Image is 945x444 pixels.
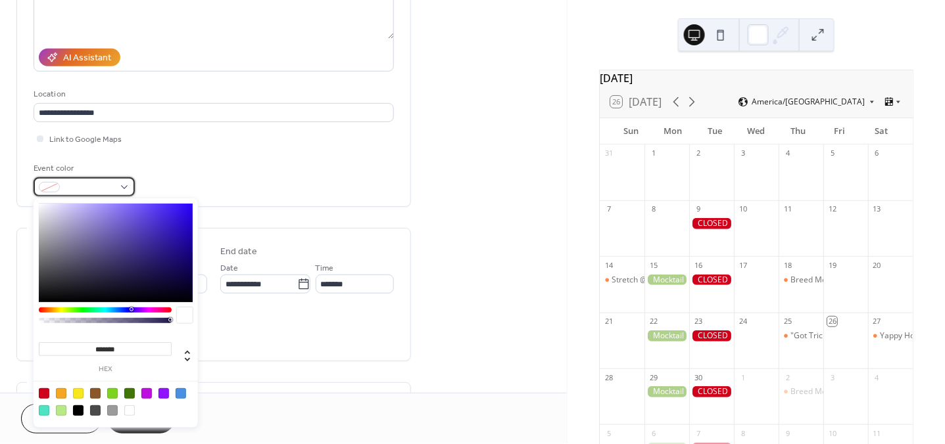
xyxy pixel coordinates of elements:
[56,405,66,416] div: #B8E986
[693,204,703,214] div: 9
[693,317,703,326] div: 23
[689,218,734,229] div: CLOSED
[220,245,257,259] div: End date
[63,52,111,66] div: AI Assistant
[644,275,689,286] div: Mocktail Monday
[604,372,614,382] div: 28
[827,372,837,382] div: 3
[872,204,882,214] div: 13
[790,386,906,397] div: Breed Meetup: French Bulldogs
[34,87,391,101] div: Location
[819,118,860,144] div: Fri
[872,317,882,326] div: 27
[693,148,703,158] div: 2
[872,372,882,382] div: 4
[880,330,923,342] div: Yappy Hour
[861,118,902,144] div: Sat
[220,262,238,276] span: Date
[107,405,118,416] div: #9B9B9B
[827,428,837,438] div: 10
[604,204,614,214] div: 7
[693,428,703,438] div: 7
[90,405,101,416] div: #4A4A4A
[604,260,614,270] div: 14
[39,405,49,416] div: #50E3C2
[779,275,823,286] div: Breed Meetup: Labrador Retrievers
[738,317,748,326] div: 24
[689,275,734,286] div: CLOSED
[779,330,823,342] div: "Got Tricks?" Workshop
[124,388,135,399] div: #417505
[872,260,882,270] div: 20
[738,204,748,214] div: 10
[783,260,792,270] div: 18
[158,388,169,399] div: #9013FE
[827,148,837,158] div: 5
[868,330,913,342] div: Yappy Hour
[73,388,84,399] div: #F8E71C
[648,148,658,158] div: 1
[39,49,120,66] button: AI Assistant
[604,317,614,326] div: 21
[34,162,132,175] div: Event color
[738,372,748,382] div: 1
[777,118,819,144] div: Thu
[644,386,689,397] div: Mocktail Monday
[738,260,748,270] div: 17
[90,388,101,399] div: #8B572A
[39,388,49,399] div: #D0021B
[648,372,658,382] div: 29
[600,70,913,86] div: [DATE]
[648,204,658,214] div: 8
[790,330,876,342] div: "Got Tricks?" Workshop
[604,148,614,158] div: 31
[21,404,102,433] button: Cancel
[39,366,172,373] label: hex
[56,388,66,399] div: #F5A623
[689,330,734,342] div: CLOSED
[176,388,186,399] div: #4A90E2
[752,98,865,106] span: America/[GEOGRAPHIC_DATA]
[610,118,652,144] div: Sun
[107,388,118,399] div: #7ED321
[783,428,792,438] div: 9
[644,330,689,342] div: Mocktail Monday
[872,148,882,158] div: 6
[783,148,792,158] div: 4
[648,317,658,326] div: 22
[738,428,748,438] div: 8
[604,428,614,438] div: 5
[689,386,734,397] div: CLOSED
[141,388,152,399] div: #BD10E0
[738,148,748,158] div: 3
[827,204,837,214] div: 12
[783,204,792,214] div: 11
[648,260,658,270] div: 15
[600,275,644,286] div: Stretch @ Fetch: Puppy Yoga
[648,428,658,438] div: 6
[735,118,777,144] div: Wed
[872,428,882,438] div: 11
[612,275,715,286] div: Stretch @ Fetch: Puppy Yoga
[49,133,122,147] span: Link to Google Maps
[827,317,837,326] div: 26
[783,317,792,326] div: 25
[316,262,334,276] span: Time
[694,118,735,144] div: Tue
[783,372,792,382] div: 2
[779,386,823,397] div: Breed Meetup: French Bulldogs
[827,260,837,270] div: 19
[693,372,703,382] div: 30
[693,260,703,270] div: 16
[790,275,920,286] div: Breed Meetup: Labrador Retrievers
[73,405,84,416] div: #000000
[652,118,694,144] div: Mon
[124,405,135,416] div: #FFFFFF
